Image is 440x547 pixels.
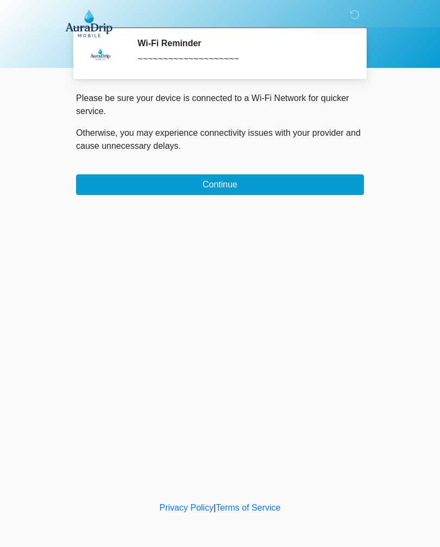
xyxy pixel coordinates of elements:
[76,92,364,118] p: Please be sure your device is connected to a Wi-Fi Network for quicker service.
[179,141,181,150] span: .
[216,503,280,512] a: Terms of Service
[213,503,216,512] a: |
[76,174,364,195] button: Continue
[160,503,214,512] a: Privacy Policy
[76,127,364,153] p: Otherwise, you may experience connectivity issues with your provider and cause unnecessary delays
[84,38,117,71] img: Agent Avatar
[137,53,348,66] div: ~~~~~~~~~~~~~~~~~~~~
[65,8,112,37] img: AuraDrip Mobile Logo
